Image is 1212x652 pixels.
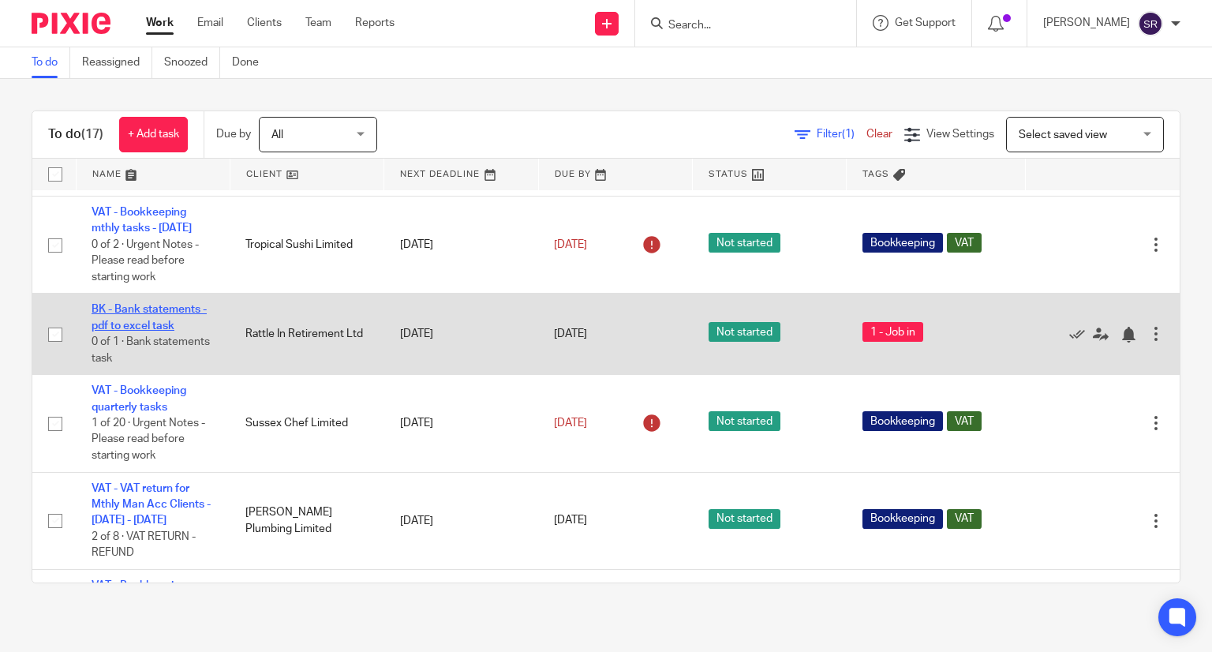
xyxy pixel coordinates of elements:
span: 1 of 20 · Urgent Notes - Please read before starting work [92,418,205,461]
span: Not started [709,509,780,529]
span: (1) [842,129,855,140]
span: 0 of 2 · Urgent Notes - Please read before starting work [92,239,199,283]
span: Bookkeeping [862,233,943,253]
span: Not started [709,322,780,342]
span: All [271,129,283,141]
a: Email [197,15,223,31]
a: BK - Bank statements - pdf to excel task [92,304,207,331]
h1: To do [48,126,103,143]
a: Clear [866,129,892,140]
span: 1 - Job in [862,322,923,342]
a: VAT - VAT return for Mthly Man Acc Clients - [DATE] - [DATE] [92,483,211,526]
span: [DATE] [554,515,587,526]
td: [DATE] [384,375,538,472]
img: Pixie [32,13,110,34]
span: Filter [817,129,866,140]
p: [PERSON_NAME] [1043,15,1130,31]
input: Search [667,19,809,33]
td: Sussex Chef Limited [230,375,383,472]
span: Not started [709,411,780,431]
span: VAT [947,233,982,253]
a: + Add task [119,117,188,152]
span: Not started [709,233,780,253]
p: Due by [216,126,251,142]
a: Reports [355,15,395,31]
span: Get Support [895,17,956,28]
a: Mark as done [1069,326,1093,342]
span: Bookkeeping [862,411,943,431]
a: Done [232,47,271,78]
td: [DATE] [384,197,538,294]
span: [DATE] [554,418,587,429]
td: Tropical Sushi Limited [230,197,383,294]
td: [PERSON_NAME] Plumbing Limited [230,472,383,569]
span: [DATE] [554,328,587,339]
span: View Settings [926,129,994,140]
a: Team [305,15,331,31]
span: VAT [947,411,982,431]
span: 0 of 1 · Bank statements task [92,336,210,364]
span: Tags [862,170,889,178]
a: Work [146,15,174,31]
span: 2 of 8 · VAT RETURN - REFUND [92,531,196,559]
a: VAT - Bookkeeping quarterly tasks [92,385,186,412]
a: VAT - Bookkeeping quarterly tasks (TWC Managed inbox) [92,580,197,624]
span: Bookkeeping [862,509,943,529]
img: svg%3E [1138,11,1163,36]
span: (17) [81,128,103,141]
a: Clients [247,15,282,31]
td: Rattle In Retirement Ltd [230,294,383,375]
td: [DATE] [384,294,538,375]
a: VAT - Bookkeeping mthly tasks - [DATE] [92,207,192,234]
td: [DATE] [384,472,538,569]
span: VAT [947,509,982,529]
a: To do [32,47,70,78]
a: Snoozed [164,47,220,78]
span: Select saved view [1019,129,1107,141]
a: Reassigned [82,47,152,78]
span: [DATE] [554,239,587,250]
